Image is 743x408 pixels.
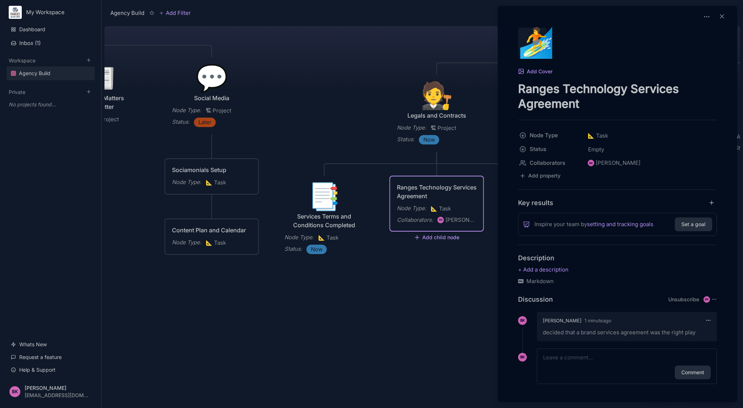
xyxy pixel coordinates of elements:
[530,131,578,140] span: Node Type
[530,145,578,154] span: Status
[518,156,717,170] div: CollaboratorsBK[PERSON_NAME]
[518,69,553,75] button: Add Cover
[534,220,653,229] span: Inspire your team by
[518,277,717,286] div: Markdown
[518,199,553,207] h4: Key results
[518,28,547,57] div: 🏄
[518,295,553,303] h4: Discussion
[518,353,527,362] div: BK
[518,81,717,111] textarea: node title
[709,199,717,206] button: add key result
[516,156,586,170] button: Collaborators
[518,316,527,325] div: BK
[588,132,596,139] i: 📐
[518,129,717,143] div: Node Type📐Task
[543,316,611,325] div: [PERSON_NAME]
[543,328,711,337] div: decided that a brand services agreement was the right play
[596,159,640,167] div: [PERSON_NAME]
[587,220,653,229] a: setting and tracking goals
[584,316,611,325] span: 1 minute ago
[588,131,608,140] span: Task
[675,366,711,379] button: Comment
[518,254,717,262] h4: Description
[703,296,710,303] div: BK
[518,171,562,181] button: Add property
[530,159,578,167] span: Collaborators
[518,143,717,156] div: StatusEmpty
[675,217,712,231] button: Set a goal
[588,160,594,166] div: BK
[516,143,586,156] button: Status
[588,145,604,154] span: Empty
[668,296,699,303] button: Unsubscribe
[516,129,586,142] button: Node Type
